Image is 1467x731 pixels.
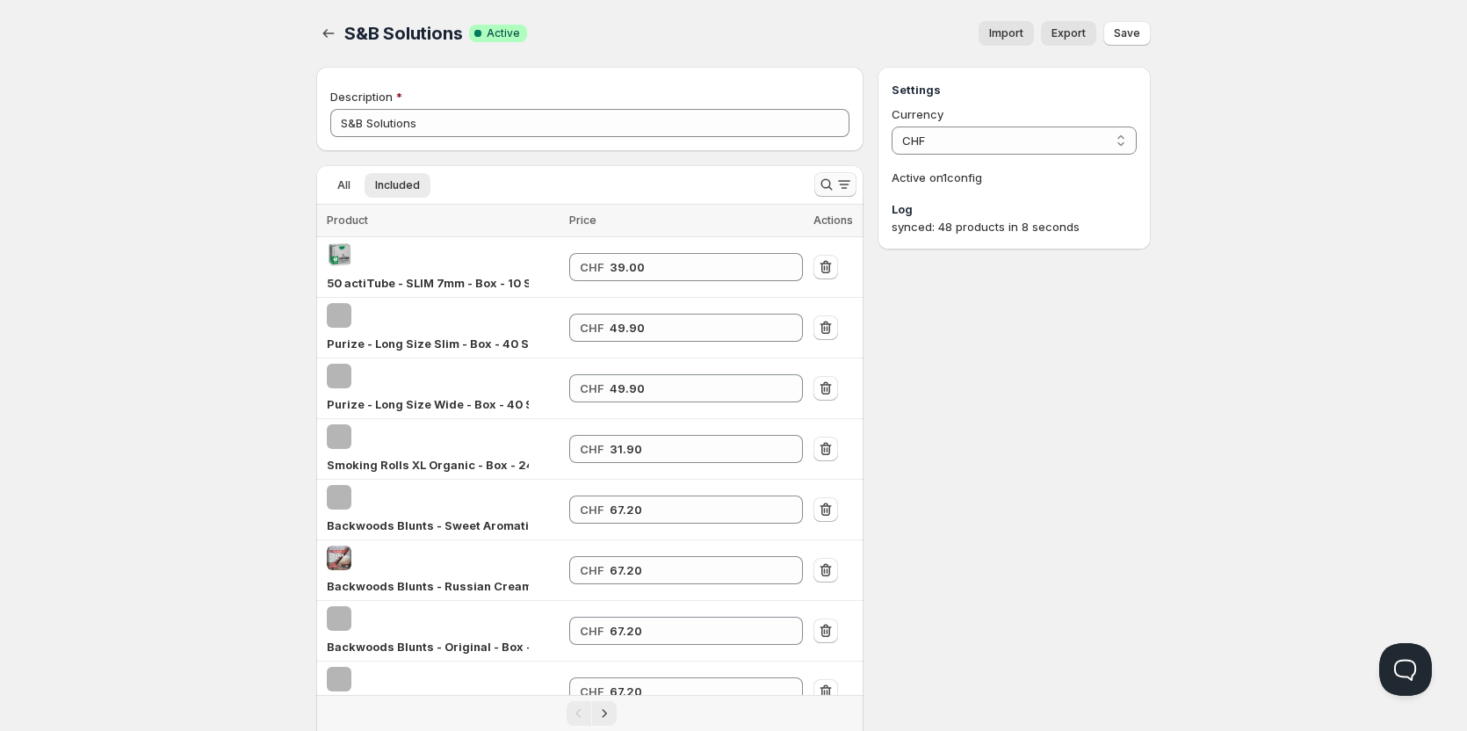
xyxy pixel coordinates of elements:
[610,617,777,645] input: 67.20
[327,214,368,227] span: Product
[327,638,529,655] div: Backwoods Blunts - Original - Box - 8 x 5 Stück
[487,26,520,40] span: Active
[580,381,604,395] strong: CHF
[580,563,604,577] strong: CHF
[375,178,420,192] span: Included
[327,458,570,472] span: Smoking Rolls XL Organic - Box - 24 Stück
[610,435,777,463] input: 31.90
[327,640,597,654] span: Backwoods Blunts - Original - Box - 8 x 5 Stück
[327,456,529,474] div: Smoking Rolls XL Organic - Box - 24 Stück
[327,335,529,352] div: Purize - Long Size Slim - Box - 40 Stück
[327,579,639,593] span: Backwoods Blunts - Russian Cream - Box - 8 x 5 Stück
[610,314,777,342] input: 49.90
[1041,21,1096,46] a: Export
[592,701,617,726] button: Next
[569,214,596,227] span: Price
[892,81,1137,98] h3: Settings
[610,496,777,524] input: 67.20
[892,200,1137,218] h3: Log
[989,26,1023,40] span: Import
[580,321,604,335] strong: CHF
[892,169,1137,186] p: Active on 1 config
[330,109,849,137] input: Private internal description
[580,624,604,638] strong: CHF
[327,518,642,532] span: Backwoods Blunts - Sweet Aromatic - Box - 8 x 5 Stück
[1051,26,1086,40] span: Export
[814,172,856,197] button: Search and filter results
[610,374,777,402] input: 49.90
[580,260,604,274] strong: CHF
[327,517,529,534] div: Backwoods Blunts - Sweet Aromatic - Box - 8 x 5 Stück
[580,503,604,517] strong: CHF
[344,23,462,44] span: S&B Solutions
[330,90,393,104] span: Description
[610,677,777,706] input: 67.20
[337,178,350,192] span: All
[327,395,529,413] div: Purize - Long Size Wide - Box - 40 Stück
[610,253,777,281] input: 39.00
[1379,643,1432,696] iframe: Help Scout Beacon - Open
[1114,26,1140,40] span: Save
[610,556,777,584] input: 67.20
[327,577,529,595] div: Backwoods Blunts - Russian Cream - Box - 8 x 5 Stück
[580,442,604,456] strong: CHF
[979,21,1034,46] button: Import
[327,337,554,351] span: Purize - Long Size Slim - Box - 40 Stück
[892,218,1137,235] div: synced: 48 products in 8 seconds
[892,107,943,121] span: Currency
[327,274,529,292] div: 50 actiTube - SLIM 7mm - Box - 10 Stück
[580,684,604,698] strong: CHF
[1103,21,1151,46] button: Save
[316,695,864,731] nav: Pagination
[813,214,853,227] span: Actions
[327,397,559,411] span: Purize - Long Size Wide - Box - 40 Stück
[327,276,557,290] span: 50 actiTube - SLIM 7mm - Box - 10 Stück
